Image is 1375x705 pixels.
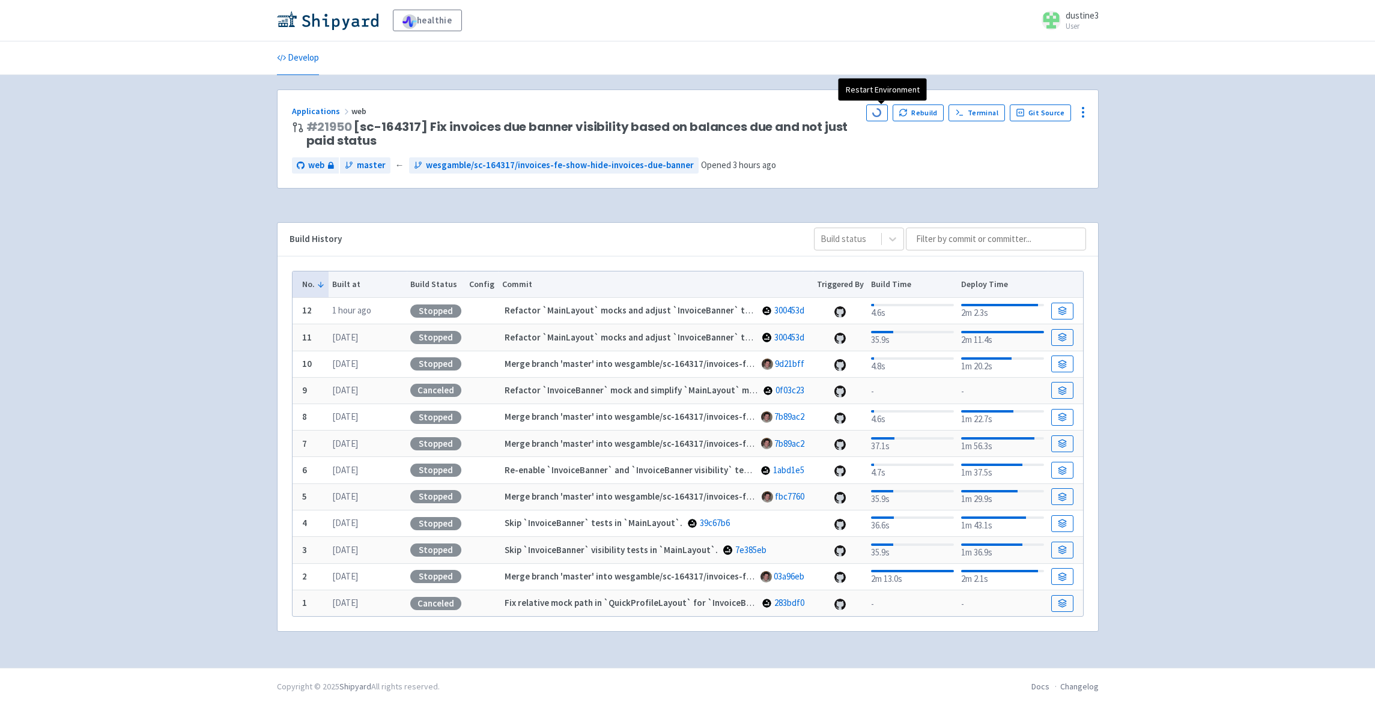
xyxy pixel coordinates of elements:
[733,159,776,171] time: 3 hours ago
[735,544,766,555] a: 7e385eb
[1051,356,1073,372] a: Build Details
[505,464,826,476] strong: Re-enable `InvoiceBanner` and `InvoiceBanner visibility` tests in `MainLayout`.
[332,464,358,476] time: [DATE]
[426,159,694,172] span: wesgamble/sc-164317/invoices-fe-show-hide-invoices-due-banner
[332,491,358,502] time: [DATE]
[302,278,325,291] button: No.
[332,597,358,608] time: [DATE]
[871,488,953,506] div: 35.9s
[505,331,832,343] strong: Refactor `MainLayout` mocks and adjust `InvoiceBanner` test type annotations.
[871,461,953,480] div: 4.7s
[505,570,882,582] strong: Merge branch 'master' into wesgamble/sc-164317/invoices-fe-show-hide-invoices-due-banner
[393,10,462,31] a: healthie
[505,358,882,369] strong: Merge branch 'master' into wesgamble/sc-164317/invoices-fe-show-hide-invoices-due-banner
[332,570,358,582] time: [DATE]
[339,681,371,692] a: Shipyard
[871,383,953,399] div: -
[1051,409,1073,426] a: Build Details
[774,411,804,422] a: 7b89ac2
[340,157,390,174] a: master
[961,355,1043,374] div: 1m 20.2s
[906,228,1086,250] input: Filter by commit or committer...
[302,438,307,449] b: 7
[961,541,1043,560] div: 1m 36.9s
[505,491,882,502] strong: Merge branch 'master' into wesgamble/sc-164317/invoices-fe-show-hide-invoices-due-banner
[505,384,839,396] strong: Refactor `InvoiceBanner` mock and simplify `MainLayout` mock structure in tests.
[961,383,1043,399] div: -
[410,331,461,344] div: Stopped
[505,438,882,449] strong: Merge branch 'master' into wesgamble/sc-164317/invoices-fe-show-hide-invoices-due-banner
[961,408,1043,426] div: 1m 22.7s
[871,328,953,347] div: 35.9s
[410,304,461,318] div: Stopped
[1051,515,1073,532] a: Build Details
[1051,542,1073,558] a: Build Details
[867,271,958,298] th: Build Time
[505,304,832,316] strong: Refactor `MainLayout` mocks and adjust `InvoiceBanner` test type annotations.
[505,544,718,555] strong: Skip `InvoiceBanner` visibility tests in `MainLayout`.
[302,597,307,608] b: 1
[277,680,440,693] div: Copyright © 2025 All rights reserved.
[961,514,1043,533] div: 1m 43.1s
[292,157,339,174] a: web
[961,488,1043,506] div: 1m 29.9s
[1066,10,1099,21] span: dustine3
[332,331,358,343] time: [DATE]
[308,159,324,172] span: web
[961,301,1043,320] div: 2m 2.3s
[302,411,307,422] b: 8
[410,517,461,530] div: Stopped
[871,435,953,453] div: 37.1s
[329,271,407,298] th: Built at
[505,597,793,608] strong: Fix relative mock path in `QuickProfileLayout` for `InvoiceBanner` test
[277,11,378,30] img: Shipyard logo
[961,595,1043,611] div: -
[357,159,386,172] span: master
[332,544,358,555] time: [DATE]
[505,517,682,528] strong: Skip `InvoiceBanner` tests in `MainLayout`.
[332,411,358,422] time: [DATE]
[290,232,795,246] div: Build History
[1051,488,1073,505] a: Build Details
[277,41,319,75] a: Develop
[302,384,307,396] b: 9
[1051,462,1073,479] a: Build Details
[1031,681,1049,692] a: Docs
[410,437,461,450] div: Stopped
[774,597,804,608] a: 283bdf0
[773,464,804,476] a: 1abd1e5
[498,271,813,298] th: Commit
[871,514,953,533] div: 36.6s
[871,595,953,611] div: -
[1051,595,1073,612] a: Build Details
[306,120,857,148] span: [sc-164317] Fix invoices due banner visibility based on balances due and not just paid status
[701,159,776,171] span: Opened
[1051,303,1073,319] a: Build Details
[774,304,804,316] a: 300453d
[407,271,466,298] th: Build Status
[410,384,461,397] div: Canceled
[351,106,368,116] span: web
[410,411,461,424] div: Stopped
[871,541,953,560] div: 35.9s
[958,271,1048,298] th: Deploy Time
[1010,104,1072,121] a: Git Source
[302,491,307,502] b: 5
[332,517,358,528] time: [DATE]
[332,384,358,396] time: [DATE]
[1051,568,1073,585] a: Build Details
[302,517,307,528] b: 4
[302,544,307,555] b: 3
[774,438,804,449] a: 7b89ac2
[292,106,351,116] a: Applications
[775,358,804,369] a: 9d21bff
[302,570,307,582] b: 2
[961,461,1043,480] div: 1m 37.5s
[961,435,1043,453] div: 1m 56.3s
[774,331,804,343] a: 300453d
[700,517,730,528] a: 39c67b6
[1034,11,1099,30] a: dustine3 User
[949,104,1004,121] a: Terminal
[813,271,867,298] th: Triggered By
[961,328,1043,347] div: 2m 11.4s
